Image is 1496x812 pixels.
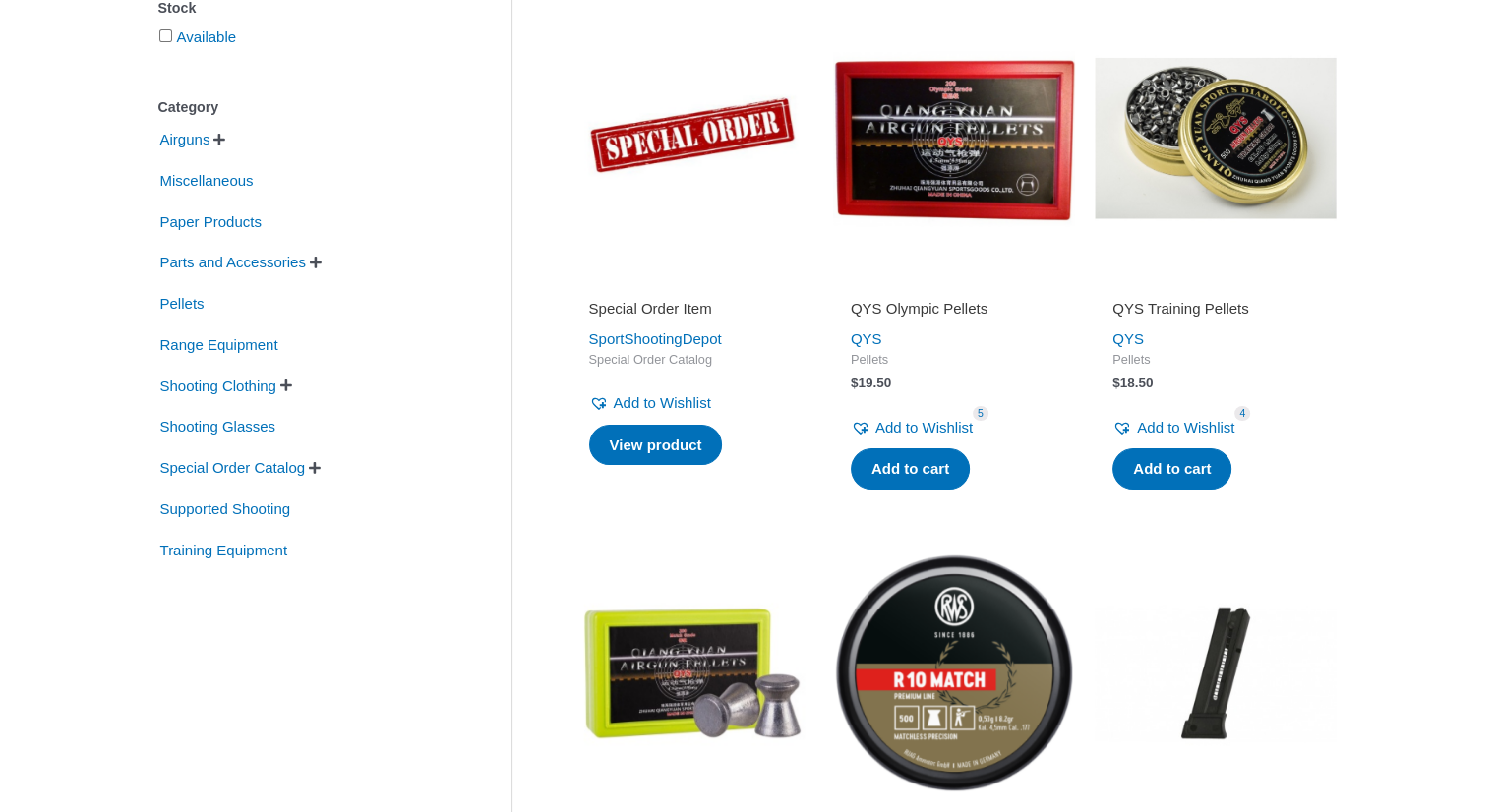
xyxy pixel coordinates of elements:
[851,271,1057,295] iframe: Customer reviews powered by Trustpilot
[1112,299,1319,325] a: QYS Training Pellets
[851,299,1057,325] a: QYS Olympic Pellets
[158,499,293,516] a: Supported Shooting
[589,389,711,417] a: Add to Wishlist
[1112,271,1319,295] iframe: Customer reviews powered by Trustpilot
[158,211,264,228] a: Paper Products
[158,493,293,526] span: Supported Shooting
[158,93,452,122] div: Category
[571,17,813,259] img: Special Order Item
[1234,406,1250,421] span: 4
[614,394,711,411] span: Add to Wishlist
[280,378,292,392] span: 
[1112,376,1153,390] bdi: 18.50
[158,287,207,320] span: Pellets
[158,164,256,198] span: Miscellaneous
[851,299,1057,319] h2: QYS Olympic Pellets
[213,133,225,146] span: 
[851,352,1057,369] span: Pellets
[875,419,973,435] span: Add to Wishlist
[158,376,278,392] a: Shooting Clothing
[158,458,308,475] a: Special Order Catalog
[158,171,256,188] a: Miscellaneous
[158,410,278,443] span: Shooting Glasses
[589,330,722,347] a: SportShootingDepot
[1112,414,1234,441] a: Add to Wishlist
[158,123,212,156] span: Airguns
[1112,448,1231,490] a: Add to cart: “QYS Training Pellets”
[833,551,1075,793] img: RWS R10 Match
[158,451,308,485] span: Special Order Catalog
[158,253,308,269] a: Parts and Accessories
[973,406,988,421] span: 5
[310,256,322,269] span: 
[589,299,796,325] a: Special Order Item
[851,448,970,490] a: Add to cart: “QYS Olympic Pellets”
[851,330,882,347] a: QYS
[589,271,796,295] iframe: Customer reviews powered by Trustpilot
[158,328,280,362] span: Range Equipment
[851,376,891,390] bdi: 19.50
[158,130,212,146] a: Airguns
[1112,352,1319,369] span: Pellets
[1112,376,1120,390] span: $
[1112,299,1319,319] h2: QYS Training Pellets
[159,29,172,42] input: Available
[589,299,796,319] h2: Special Order Item
[309,461,321,475] span: 
[158,335,280,352] a: Range Equipment
[589,425,723,466] a: Read more about “Special Order Item”
[158,540,290,556] a: Training Equipment
[158,294,207,311] a: Pellets
[1112,330,1144,347] a: QYS
[1095,17,1337,259] img: QYS Training Pellets
[158,370,278,403] span: Shooting Clothing
[158,246,308,279] span: Parts and Accessories
[571,551,813,793] img: QYS Match Pellets
[833,17,1075,259] img: QYS Olympic Pellets
[177,29,237,45] a: Available
[158,205,264,239] span: Paper Products
[158,534,290,567] span: Training Equipment
[1137,419,1234,435] span: Add to Wishlist
[158,417,278,434] a: Shooting Glasses
[1095,551,1337,793] img: X-Esse 10 Shot Magazine
[851,376,859,390] span: $
[851,414,973,441] a: Add to Wishlist
[589,352,796,369] span: Special Order Catalog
